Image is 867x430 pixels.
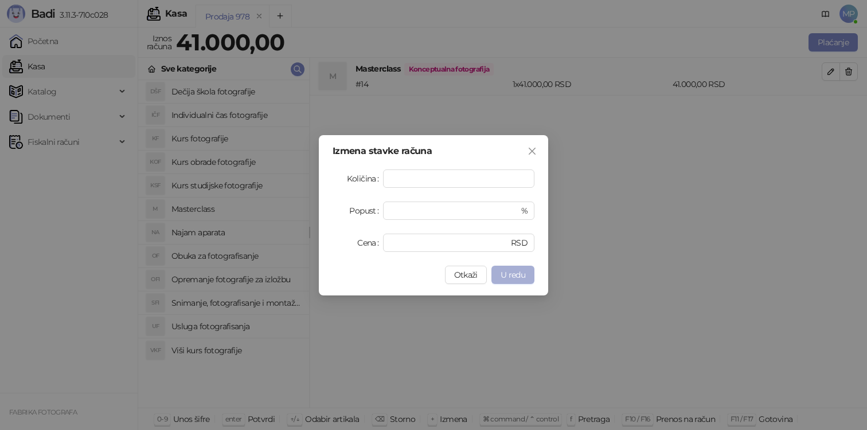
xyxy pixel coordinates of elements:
button: Otkaži [445,266,487,284]
label: Količina [347,169,383,188]
input: Cena [390,234,509,251]
span: Otkaži [454,270,478,280]
label: Popust [349,202,383,220]
input: Količina [384,170,534,187]
span: close [528,147,537,156]
button: Close [523,142,541,160]
span: U redu [501,270,525,280]
button: U redu [491,266,534,284]
input: Popust [390,202,519,219]
div: Izmena stavke računa [333,147,534,156]
span: Zatvori [523,147,541,156]
label: Cena [357,234,383,252]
